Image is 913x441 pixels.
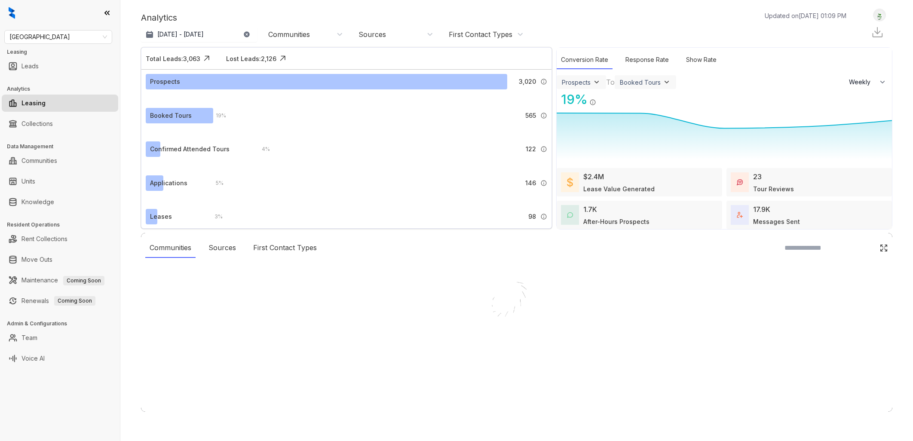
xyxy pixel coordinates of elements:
a: RenewalsComing Soon [21,292,95,309]
div: First Contact Types [249,238,321,258]
img: Click Icon [200,52,213,65]
img: ViewFilterArrow [662,78,671,86]
div: Leases [150,212,172,221]
li: Units [2,173,118,190]
img: SearchIcon [861,244,869,251]
a: Knowledge [21,193,54,211]
img: Info [540,146,547,153]
a: Team [21,329,37,346]
a: Voice AI [21,350,45,367]
img: Info [589,99,596,106]
img: ViewFilterArrow [592,78,601,86]
li: Move Outs [2,251,118,268]
p: Analytics [141,11,177,24]
img: Loader [474,263,560,349]
span: Fairfield [9,31,107,43]
div: 19 % [207,111,226,120]
li: Maintenance [2,272,118,289]
li: Leasing [2,95,118,112]
span: 565 [525,111,536,120]
span: Coming Soon [54,296,95,306]
li: Renewals [2,292,118,309]
span: Weekly [849,78,875,86]
div: Communities [268,30,310,39]
li: Knowledge [2,193,118,211]
div: Prospects [562,79,591,86]
div: Lease Value Generated [583,184,655,193]
div: Total Leads: 3,063 [146,54,200,63]
div: 3 % [206,212,223,221]
div: Messages Sent [753,217,800,226]
a: Rent Collections [21,230,67,248]
a: Leasing [21,95,46,112]
img: logo [9,7,15,19]
span: 3,020 [519,77,536,86]
button: [DATE] - [DATE] [141,27,257,42]
span: 122 [526,144,536,154]
img: Click Icon [276,52,289,65]
img: AfterHoursConversations [567,212,573,218]
div: Sources [204,238,240,258]
div: First Contact Types [449,30,512,39]
span: Coming Soon [63,276,104,285]
div: Prospects [150,77,180,86]
div: 4 % [253,144,270,154]
div: Loading... [502,349,532,358]
a: Collections [21,115,53,132]
span: 98 [528,212,536,221]
li: Rent Collections [2,230,118,248]
a: Leads [21,58,39,75]
div: Communities [145,238,196,258]
img: TotalFum [737,212,743,218]
div: Show Rate [682,51,721,69]
a: Move Outs [21,251,52,268]
img: Info [540,180,547,187]
li: Leads [2,58,118,75]
div: Sources [358,30,386,39]
div: $2.4M [583,171,604,182]
button: Weekly [844,74,892,90]
img: Info [540,112,547,119]
img: LeaseValue [567,177,573,187]
img: Click Icon [596,91,609,104]
img: Download [871,26,884,39]
a: Units [21,173,35,190]
p: [DATE] - [DATE] [157,30,204,39]
a: Communities [21,152,57,169]
img: TourReviews [737,179,743,185]
li: Collections [2,115,118,132]
div: Lost Leads: 2,126 [226,54,276,63]
div: Booked Tours [620,79,661,86]
div: Conversion Rate [557,51,613,69]
img: UserAvatar [873,11,885,20]
p: Updated on [DATE] 01:09 PM [765,11,846,20]
img: Info [540,213,547,220]
div: 19 % [557,90,588,109]
h3: Resident Operations [7,221,120,229]
div: After-Hours Prospects [583,217,650,226]
div: 17.9K [753,204,770,214]
h3: Admin & Configurations [7,320,120,328]
li: Team [2,329,118,346]
div: 1.7K [583,204,597,214]
h3: Leasing [7,48,120,56]
div: 5 % [207,178,224,188]
img: Info [540,78,547,85]
h3: Analytics [7,85,120,93]
div: Tour Reviews [753,184,794,193]
div: 23 [753,171,762,182]
div: Response Rate [621,51,673,69]
div: Confirmed Attended Tours [150,144,230,154]
div: To [606,77,615,87]
span: 146 [525,178,536,188]
div: Applications [150,178,187,188]
li: Voice AI [2,350,118,367]
div: Booked Tours [150,111,192,120]
h3: Data Management [7,143,120,150]
img: Click Icon [879,244,888,252]
li: Communities [2,152,118,169]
